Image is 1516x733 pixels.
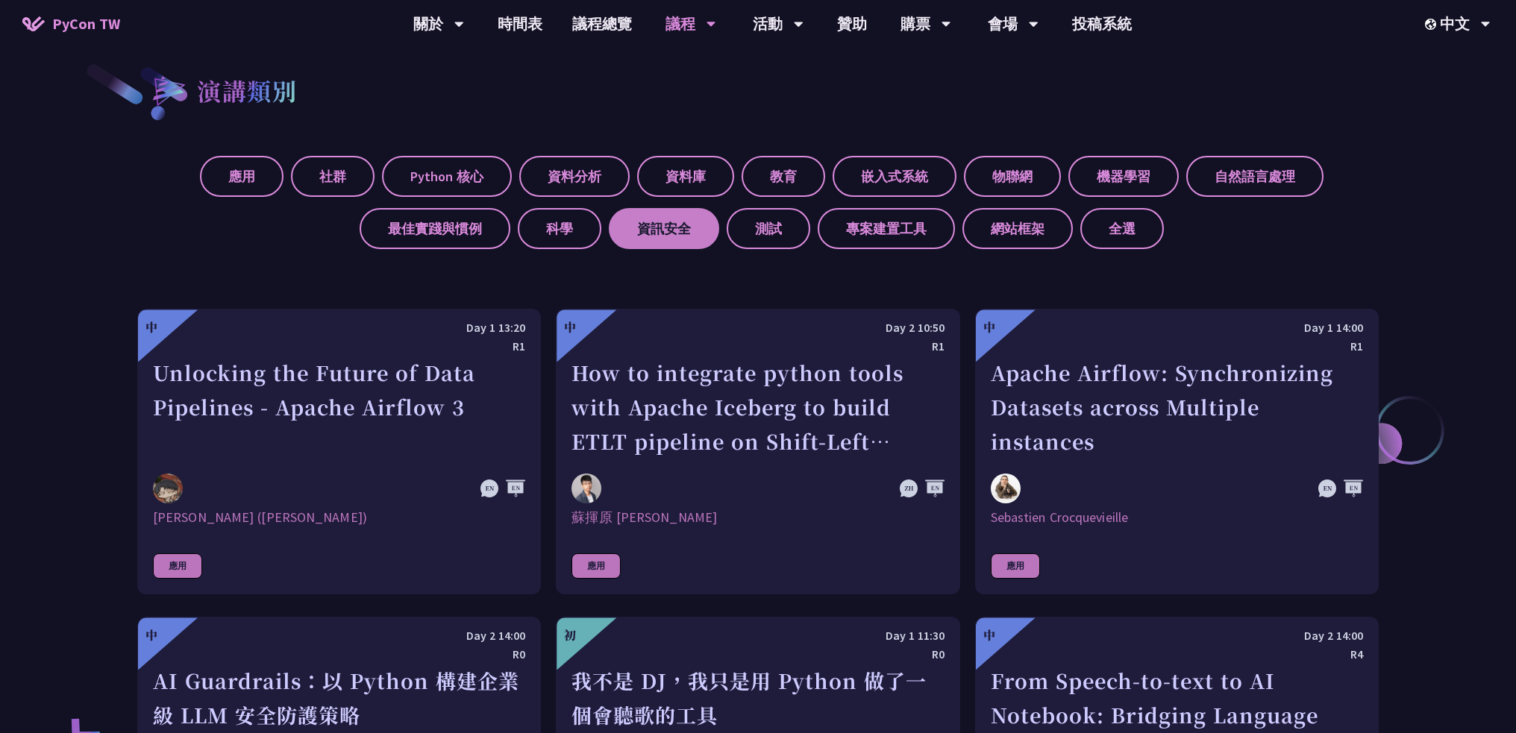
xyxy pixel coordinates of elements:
[564,626,576,644] div: 初
[153,318,525,337] div: Day 1 13:20
[1080,208,1164,249] label: 全選
[571,553,621,579] div: 應用
[991,356,1363,459] div: Apache Airflow: Synchronizing Datasets across Multiple instances
[7,5,135,43] a: PyCon TW
[833,156,956,197] label: 嵌入式系統
[964,156,1061,197] label: 物聯網
[991,337,1363,356] div: R1
[360,208,510,249] label: 最佳實踐與慣例
[727,208,810,249] label: 測試
[571,645,944,664] div: R0
[571,626,944,645] div: Day 1 11:30
[991,318,1363,337] div: Day 1 14:00
[137,309,541,594] a: 中 Day 1 13:20 R1 Unlocking the Future of Data Pipelines - Apache Airflow 3 李唯 (Wei Lee) [PERSON_N...
[962,208,1073,249] label: 網站框架
[1068,156,1179,197] label: 機器學習
[571,474,601,503] img: 蘇揮原 Mars Su
[556,309,959,594] a: 中 Day 2 10:50 R1 How to integrate python tools with Apache Iceberg to build ETLT pipeline on Shif...
[991,474,1021,503] img: Sebastien Crocquevieille
[991,626,1363,645] div: Day 2 14:00
[153,553,202,579] div: 應用
[571,509,944,526] div: 蘇揮原 [PERSON_NAME]
[145,626,157,644] div: 中
[991,553,1040,579] div: 應用
[1425,19,1440,30] img: Locale Icon
[742,156,825,197] label: 教育
[519,156,630,197] label: 資料分析
[197,72,297,108] h2: 演講類別
[145,318,157,336] div: 中
[983,626,995,644] div: 中
[291,156,375,197] label: 社群
[564,318,576,336] div: 中
[153,337,525,356] div: R1
[200,156,284,197] label: 應用
[153,626,525,645] div: Day 2 14:00
[637,156,734,197] label: 資料庫
[1186,156,1324,197] label: 自然語言處理
[382,156,512,197] label: Python 核心
[153,474,183,503] img: 李唯 (Wei Lee)
[818,208,955,249] label: 專案建置工具
[991,645,1363,664] div: R4
[518,208,601,249] label: 科學
[22,16,45,31] img: Home icon of PyCon TW 2025
[571,356,944,459] div: How to integrate python tools with Apache Iceberg to build ETLT pipeline on Shift-Left Architecture
[153,509,525,526] div: [PERSON_NAME] ([PERSON_NAME])
[609,208,719,249] label: 資訊安全
[153,645,525,664] div: R0
[137,62,197,119] img: heading-bullet
[153,356,525,459] div: Unlocking the Future of Data Pipelines - Apache Airflow 3
[975,309,1379,594] a: 中 Day 1 14:00 R1 Apache Airflow: Synchronizing Datasets across Multiple instances Sebastien Crocq...
[983,318,995,336] div: 中
[571,318,944,337] div: Day 2 10:50
[52,13,120,35] span: PyCon TW
[571,337,944,356] div: R1
[991,509,1363,526] div: Sebastien Crocquevieille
